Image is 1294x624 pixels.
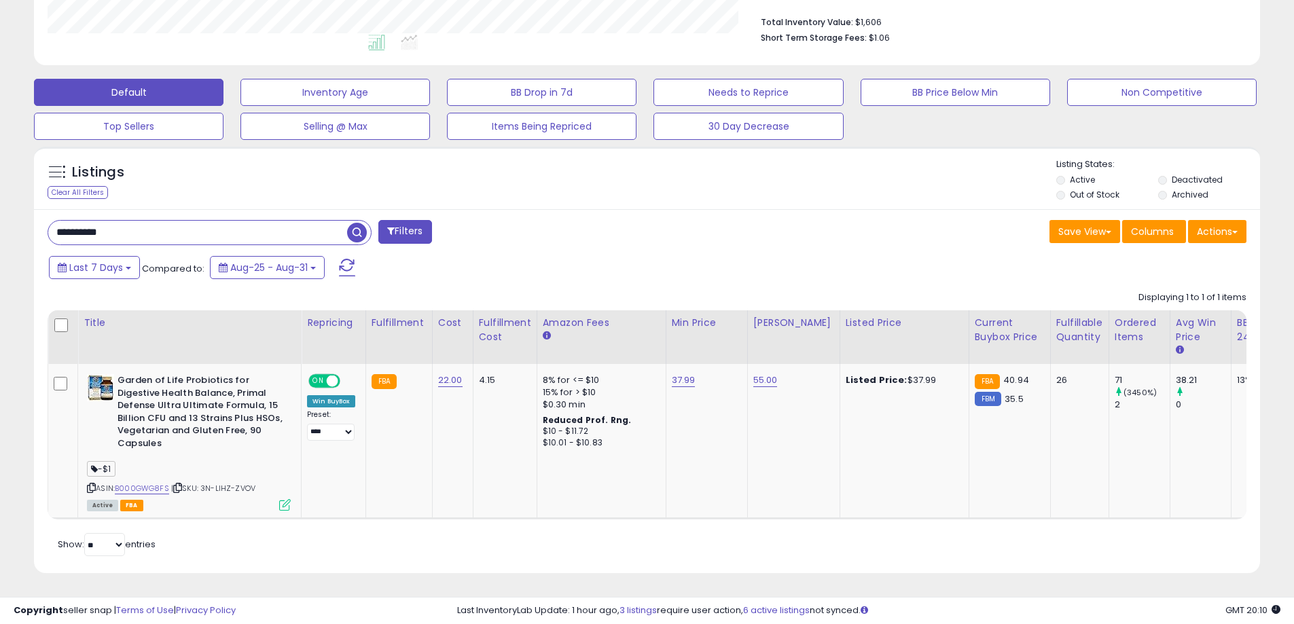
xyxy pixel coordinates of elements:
li: $1,606 [761,13,1236,29]
a: 6 active listings [743,604,810,617]
button: Columns [1122,220,1186,243]
button: Default [34,79,223,106]
div: Listed Price [846,316,963,330]
button: Save View [1049,220,1120,243]
strong: Copyright [14,604,63,617]
span: -$1 [87,461,115,477]
div: Clear All Filters [48,186,108,199]
div: 8% for <= $10 [543,374,655,386]
div: Title [84,316,295,330]
div: Avg Win Price [1176,316,1225,344]
span: 2025-09-8 20:10 GMT [1225,604,1280,617]
span: Show: entries [58,538,156,551]
div: Preset: [307,410,355,441]
div: Fulfillment Cost [479,316,531,344]
button: BB Drop in 7d [447,79,636,106]
div: 15% for > $10 [543,386,655,399]
div: 4.15 [479,374,526,386]
b: Reduced Prof. Rng. [543,414,632,426]
div: Repricing [307,316,360,330]
button: Filters [378,220,431,244]
button: Inventory Age [240,79,430,106]
button: Aug-25 - Aug-31 [210,256,325,279]
a: 3 listings [619,604,657,617]
small: Avg Win Price. [1176,344,1184,356]
button: Selling @ Max [240,113,430,140]
span: OFF [338,375,360,387]
a: B000GWG8FS [115,483,169,494]
div: 13% [1237,374,1282,386]
p: Listing States: [1056,158,1260,171]
button: 30 Day Decrease [653,113,843,140]
label: Deactivated [1172,174,1223,185]
button: Last 7 Days [49,256,140,279]
div: Fulfillable Quantity [1056,316,1103,344]
span: Aug-25 - Aug-31 [230,261,308,274]
small: FBM [975,392,1001,406]
small: Amazon Fees. [543,330,551,342]
span: Last 7 Days [69,261,123,274]
small: FBA [975,374,1000,389]
div: Last InventoryLab Update: 1 hour ago, require user action, not synced. [457,604,1280,617]
b: Total Inventory Value: [761,16,853,28]
label: Archived [1172,189,1208,200]
div: Current Buybox Price [975,316,1045,344]
small: (3450%) [1124,387,1157,398]
button: Items Being Repriced [447,113,636,140]
div: 38.21 [1176,374,1231,386]
div: Min Price [672,316,742,330]
div: Fulfillment [372,316,427,330]
button: Top Sellers [34,113,223,140]
span: $1.06 [869,31,890,44]
div: $37.99 [846,374,958,386]
button: BB Price Below Min [861,79,1050,106]
span: FBA [120,500,143,511]
a: Terms of Use [116,604,174,617]
button: Non Competitive [1067,79,1257,106]
img: 51gx0vlEDYL._SL40_.jpg [87,374,114,401]
b: Garden of Life Probiotics for Digestive Health Balance, Primal Defense Ultra Ultimate Formula, 15... [118,374,283,453]
div: [PERSON_NAME] [753,316,834,330]
div: seller snap | | [14,604,236,617]
label: Out of Stock [1070,189,1119,200]
div: ASIN: [87,374,291,509]
a: 55.00 [753,373,778,387]
div: $10 - $11.72 [543,426,655,437]
b: Listed Price: [846,373,907,386]
div: Amazon Fees [543,316,660,330]
div: 2 [1115,399,1170,411]
div: 71 [1115,374,1170,386]
button: Needs to Reprice [653,79,843,106]
label: Active [1070,174,1095,185]
div: 26 [1056,374,1098,386]
a: 22.00 [438,373,463,387]
a: 37.99 [672,373,696,387]
small: FBA [372,374,397,389]
div: $10.01 - $10.83 [543,437,655,449]
div: BB Share 24h. [1237,316,1287,344]
span: Columns [1131,225,1174,238]
span: All listings currently available for purchase on Amazon [87,500,118,511]
a: Privacy Policy [176,604,236,617]
div: 0 [1176,399,1231,411]
div: Ordered Items [1115,316,1164,344]
div: Displaying 1 to 1 of 1 items [1138,291,1246,304]
div: $0.30 min [543,399,655,411]
span: ON [310,375,327,387]
span: Compared to: [142,262,204,275]
span: 35.5 [1005,392,1024,405]
span: | SKU: 3N-LIHZ-ZVOV [171,483,255,494]
div: Win BuyBox [307,395,355,407]
b: Short Term Storage Fees: [761,32,867,43]
h5: Listings [72,163,124,182]
button: Actions [1188,220,1246,243]
span: 40.94 [1003,373,1029,386]
div: Cost [438,316,467,330]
